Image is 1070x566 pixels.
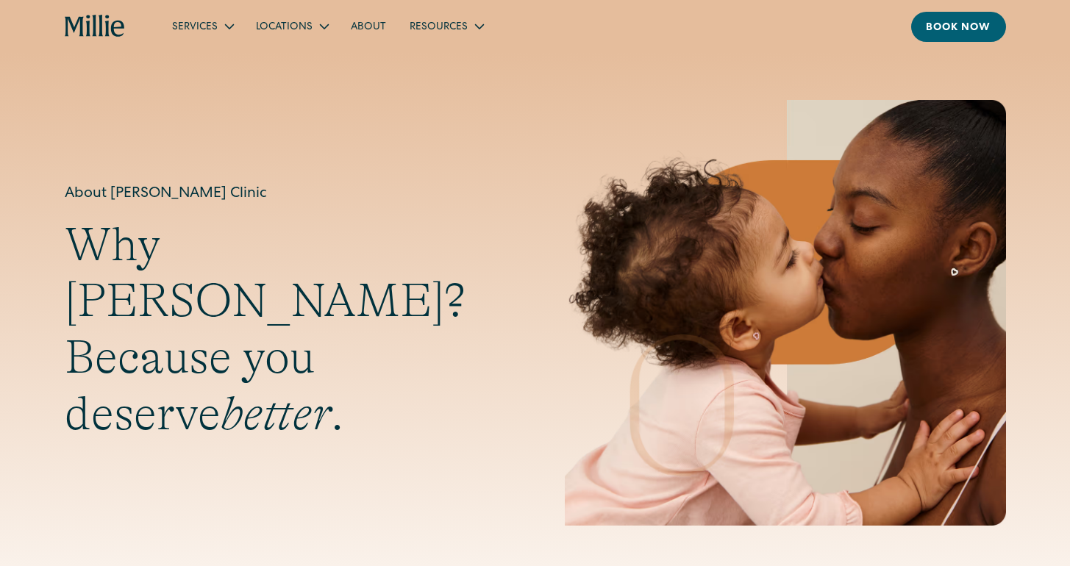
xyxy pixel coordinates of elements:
[911,12,1006,42] a: Book now
[565,100,1006,526] img: Mother and baby sharing a kiss, highlighting the emotional bond and nurturing care at the heart o...
[398,14,494,38] div: Resources
[160,14,244,38] div: Services
[172,20,218,35] div: Services
[244,14,339,38] div: Locations
[256,20,313,35] div: Locations
[221,387,331,440] em: better
[65,217,506,443] h2: Why [PERSON_NAME]? Because you deserve .
[410,20,468,35] div: Resources
[926,21,991,36] div: Book now
[339,14,398,38] a: About
[65,183,506,205] h1: About [PERSON_NAME] Clinic
[65,15,126,38] a: home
